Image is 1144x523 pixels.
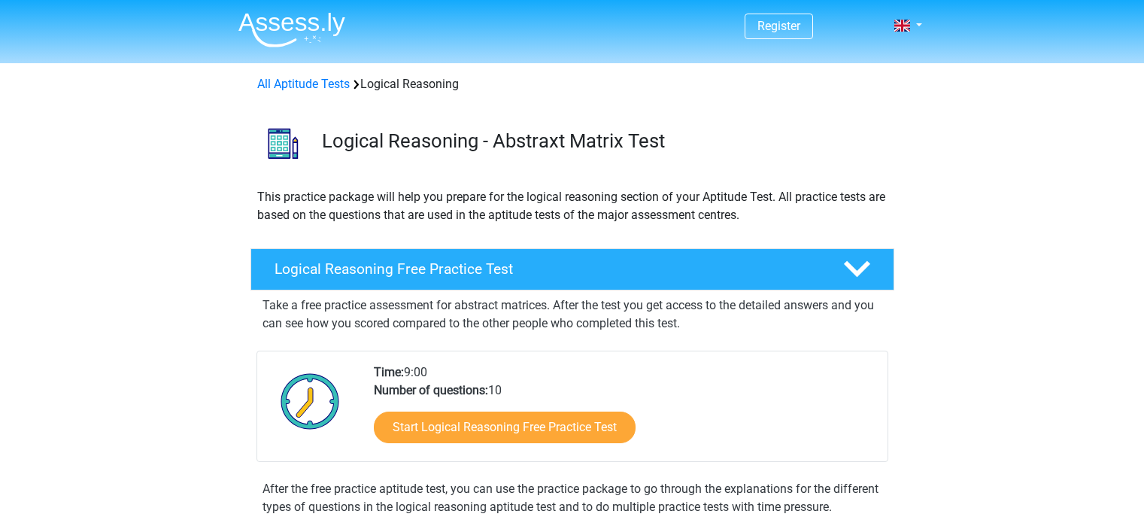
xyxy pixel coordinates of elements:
[272,363,348,439] img: Clock
[257,188,888,224] p: This practice package will help you prepare for the logical reasoning section of your Aptitude Te...
[374,412,636,443] a: Start Logical Reasoning Free Practice Test
[275,260,819,278] h4: Logical Reasoning Free Practice Test
[257,77,350,91] a: All Aptitude Tests
[374,383,488,397] b: Number of questions:
[363,363,887,461] div: 9:00 10
[251,111,315,175] img: logical reasoning
[322,129,882,153] h3: Logical Reasoning - Abstraxt Matrix Test
[256,480,888,516] div: After the free practice aptitude test, you can use the practice package to go through the explana...
[244,248,900,290] a: Logical Reasoning Free Practice Test
[262,296,882,333] p: Take a free practice assessment for abstract matrices. After the test you get access to the detai...
[757,19,800,33] a: Register
[238,12,345,47] img: Assessly
[251,75,894,93] div: Logical Reasoning
[374,365,404,379] b: Time:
